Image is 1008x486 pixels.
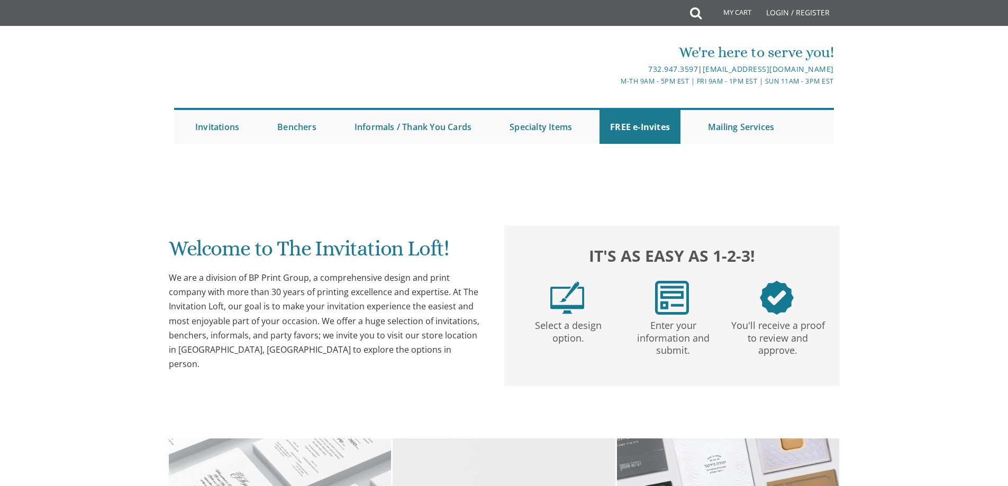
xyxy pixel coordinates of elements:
a: FREE e-Invites [600,110,680,144]
h2: It's as easy as 1-2-3! [515,244,829,268]
a: Invitations [185,110,250,144]
div: | [395,63,834,76]
h1: Welcome to The Invitation Loft! [169,237,483,268]
div: We're here to serve you! [395,42,834,63]
a: Specialty Items [499,110,583,144]
a: 732.947.3597 [648,64,698,74]
a: Informals / Thank You Cards [344,110,482,144]
div: M-Th 9am - 5pm EST | Fri 9am - 1pm EST | Sun 11am - 3pm EST [395,76,834,87]
div: We are a division of BP Print Group, a comprehensive design and print company with more than 30 y... [169,271,483,371]
a: Benchers [267,110,327,144]
p: You'll receive a proof to review and approve. [728,315,828,357]
img: step2.png [655,281,689,315]
img: step3.png [760,281,794,315]
p: Select a design option. [518,315,619,345]
a: Mailing Services [697,110,785,144]
img: step1.png [550,281,584,315]
a: [EMAIL_ADDRESS][DOMAIN_NAME] [703,64,834,74]
p: Enter your information and submit. [623,315,723,357]
a: My Cart [701,1,759,27]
